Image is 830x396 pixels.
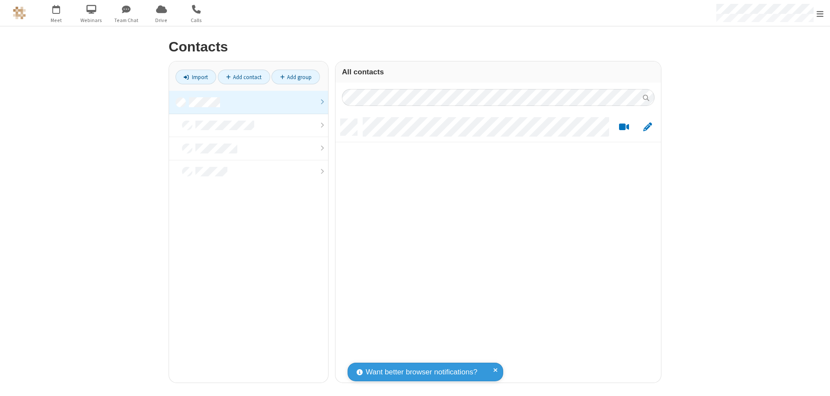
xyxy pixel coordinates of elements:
button: Start a video meeting [616,122,632,133]
span: Meet [40,16,73,24]
h2: Contacts [169,39,661,54]
div: grid [335,112,661,383]
span: Want better browser notifications? [366,367,477,378]
h3: All contacts [342,68,654,76]
a: Import [176,70,216,84]
a: Add group [271,70,320,84]
span: Drive [145,16,178,24]
a: Add contact [218,70,270,84]
iframe: Chat [808,374,824,390]
span: Calls [180,16,213,24]
span: Team Chat [110,16,143,24]
img: QA Selenium DO NOT DELETE OR CHANGE [13,6,26,19]
span: Webinars [75,16,108,24]
button: Edit [639,122,656,133]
